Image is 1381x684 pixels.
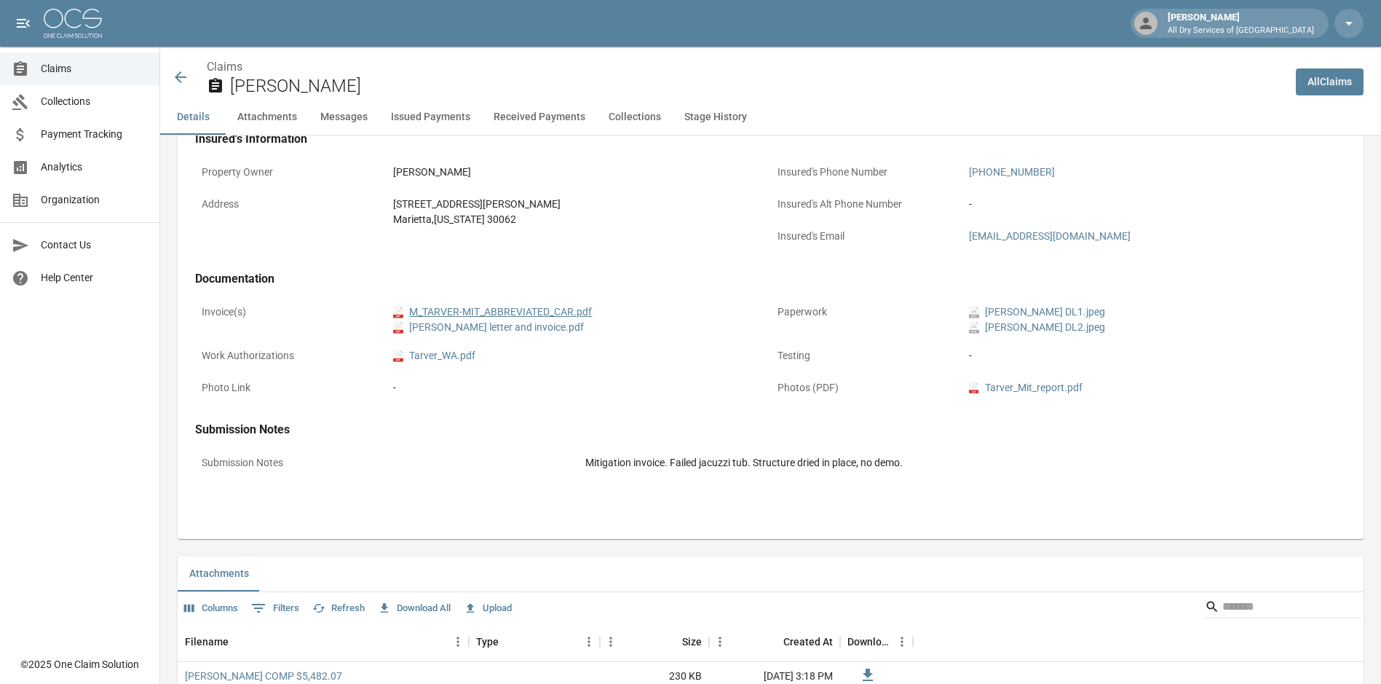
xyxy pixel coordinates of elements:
div: Mitigation invoice. Failed jacuzzi tub. Structure dried in place, no demo. [585,455,1340,471]
button: Menu [891,631,913,653]
div: Search [1205,595,1361,621]
div: Created At [783,621,833,662]
span: Analytics [41,160,148,175]
button: Select columns [181,597,242,620]
nav: breadcrumb [207,58,1284,76]
div: Filename [178,621,469,662]
button: Messages [309,100,379,135]
div: Filename [185,621,229,662]
h4: Documentation [195,272,1346,286]
button: Issued Payments [379,100,482,135]
div: - [393,380,764,396]
h2: [PERSON_NAME] [230,76,1284,97]
p: Work Authorizations [195,342,387,370]
a: [PERSON_NAME] COMP $5,482.07 [185,669,342,683]
button: open drawer [9,9,38,38]
img: ocs-logo-white-transparent.png [44,9,102,38]
div: [PERSON_NAME] [1162,10,1320,36]
a: pdfTarver_Mit_report.pdf [969,380,1083,396]
div: Size [600,621,709,662]
p: Photos (PDF) [771,374,962,402]
button: Menu [578,631,600,653]
div: - [969,348,1340,363]
a: pdfM_TARVER-MIT_ABBREVIATED_CAR.pdf [393,304,592,320]
span: Organization [41,192,148,208]
p: Insured's Phone Number [771,158,962,186]
div: related-list tabs [178,557,1364,591]
span: Claims [41,61,148,76]
button: Attachments [226,100,309,135]
div: - [969,197,1340,212]
span: Contact Us [41,237,148,253]
button: Attachments [178,557,261,591]
button: Details [160,100,226,135]
a: [EMAIL_ADDRESS][DOMAIN_NAME] [969,230,1131,242]
div: Marietta , [US_STATE] 30062 [393,212,764,227]
span: Collections [41,94,148,109]
a: jpeg[PERSON_NAME] DL1.jpeg [969,304,1105,320]
div: Download [847,621,891,662]
p: Insured's Email [771,222,962,251]
div: [STREET_ADDRESS][PERSON_NAME] [393,197,764,212]
button: Collections [597,100,673,135]
button: Download All [374,597,454,620]
div: © 2025 One Claim Solution [20,657,139,672]
div: anchor tabs [160,100,1381,135]
div: Download [840,621,913,662]
a: pdfTarver_WA.pdf [393,348,475,363]
p: Photo Link [195,374,387,402]
h4: Insured's Information [195,132,1346,146]
div: Created At [709,621,840,662]
a: pdf[PERSON_NAME] letter and invoice.pdf [393,320,584,335]
a: [PHONE_NUMBER] [969,166,1055,178]
button: Menu [709,631,731,653]
button: Refresh [309,597,368,620]
button: Menu [600,631,622,653]
button: Received Payments [482,100,597,135]
p: Paperwork [771,298,962,326]
p: All Dry Services of [GEOGRAPHIC_DATA] [1168,25,1314,37]
p: Testing [771,342,962,370]
p: Submission Notes [195,449,579,477]
h4: Submission Notes [195,422,1346,437]
div: Size [682,621,702,662]
span: Payment Tracking [41,127,148,142]
p: Property Owner [195,158,387,186]
p: Insured's Alt Phone Number [771,190,962,219]
button: Stage History [673,100,759,135]
div: Type [469,621,600,662]
a: jpeg[PERSON_NAME] DL2.jpeg [969,320,1105,335]
button: Upload [460,597,515,620]
p: Invoice(s) [195,298,387,326]
a: AllClaims [1296,68,1364,95]
div: Type [476,621,499,662]
a: Claims [207,60,242,74]
button: Menu [447,631,469,653]
div: [PERSON_NAME] [393,165,764,180]
span: Help Center [41,270,148,286]
button: Show filters [248,597,303,620]
p: Address [195,190,387,219]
